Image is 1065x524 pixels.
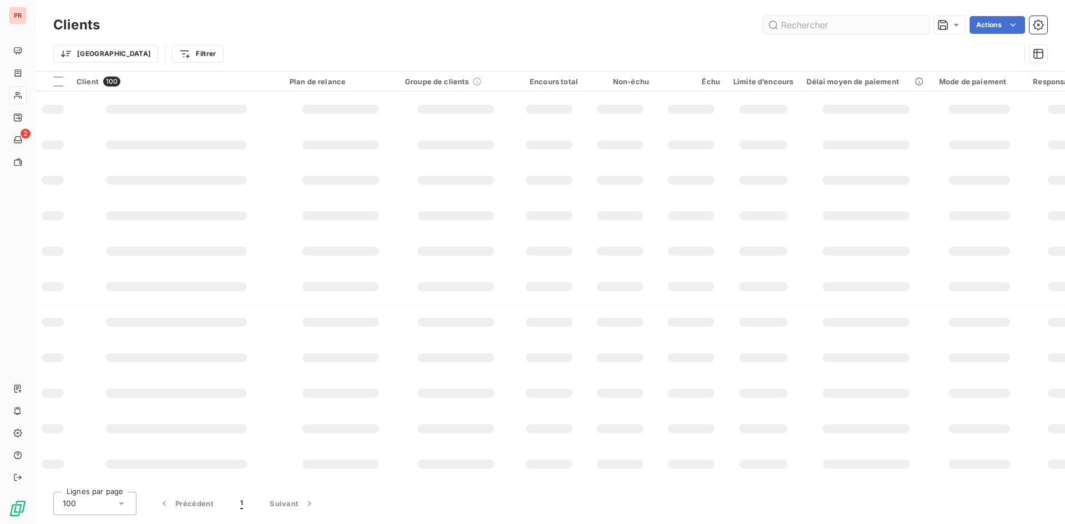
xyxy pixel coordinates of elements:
[520,77,578,86] div: Encours total
[172,45,223,63] button: Filtrer
[240,498,243,509] span: 1
[807,77,925,86] div: Délai moyen de paiement
[63,498,76,509] span: 100
[662,77,720,86] div: Échu
[1027,486,1054,513] iframe: Intercom live chat
[103,77,120,87] span: 100
[53,15,100,35] h3: Clients
[53,45,158,63] button: [GEOGRAPHIC_DATA]
[227,492,256,515] button: 1
[21,129,31,139] span: 2
[733,77,793,86] div: Limite d’encours
[763,16,930,34] input: Rechercher
[9,7,27,24] div: PR
[77,77,99,86] span: Client
[970,16,1025,34] button: Actions
[290,77,392,86] div: Plan de relance
[9,131,26,149] a: 2
[9,500,27,517] img: Logo LeanPay
[405,77,469,86] span: Groupe de clients
[939,77,1020,86] div: Mode de paiement
[256,492,328,515] button: Suivant
[145,492,227,515] button: Précédent
[591,77,649,86] div: Non-échu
